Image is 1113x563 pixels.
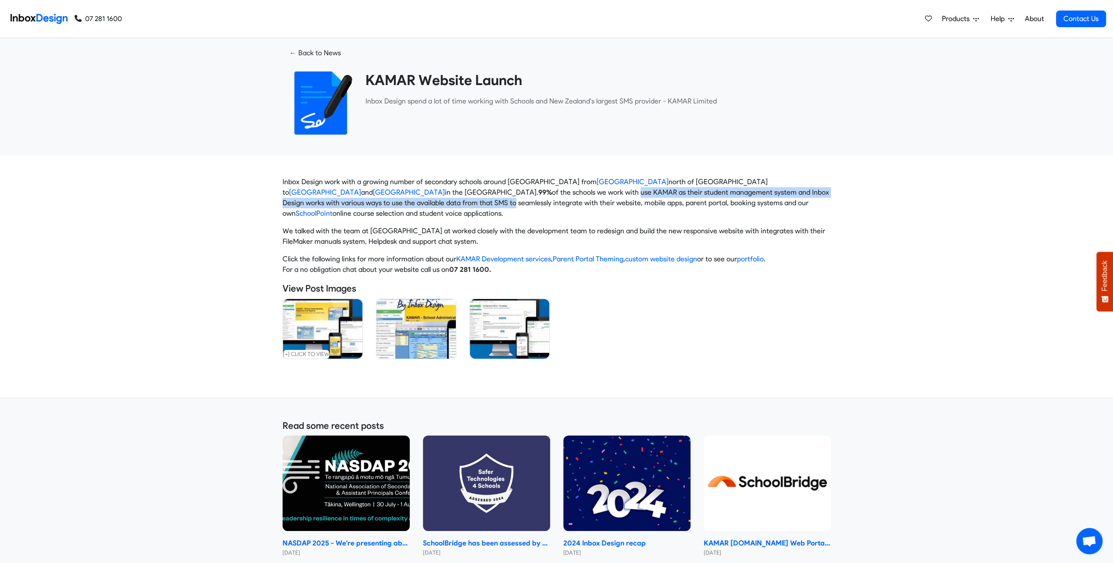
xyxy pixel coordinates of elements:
[991,14,1008,24] span: Help
[704,549,831,557] small: [DATE]
[423,435,550,531] img: SchoolBridge has been assessed by Safer Technologies 4 Schools (ST4S)
[704,435,831,557] a: KAMAR school.kiwi Web Portal 2024 Changeover KAMAR [DOMAIN_NAME] Web Portal 2024 Changeover [DATE]
[365,96,824,107] p: ​Inbox Design spend a lot of time working with Schools and New Zealand's largest SMS provider - K...
[283,299,363,359] a: Kamar 1 [+] click to view
[938,10,982,28] a: Products
[283,350,329,358] small: [+] click to view
[283,299,362,359] img: Kamar 1
[987,10,1017,28] a: Help
[625,255,697,263] a: custom website design
[283,254,831,275] p: Click the following links for more information about our , , or to see our . For a no obligation ...
[289,188,361,196] a: [GEOGRAPHIC_DATA]
[283,45,348,61] a: ← Back to News
[538,188,552,196] strong: 99%
[283,177,831,219] p: Inbox Design work with a growing number of secondary schools around [GEOGRAPHIC_DATA] from north ...
[563,435,691,531] img: 2024 Inbox Design recap
[283,435,410,531] img: NASDAP 2025 - We're presenting about SchoolPoint and SchoolBridge
[597,178,669,186] a: [GEOGRAPHIC_DATA]
[423,538,550,549] strong: SchoolBridge has been assessed by Safer Technologies 4 Schools (ST4S)
[470,299,549,359] img: Kamar 2
[75,14,122,24] a: 07 281 1600
[283,282,831,295] h5: View Post Images
[376,299,456,359] img: Kamar Website By Inboxdesign Full
[469,299,550,359] a: Kamar 2
[373,188,445,196] a: [GEOGRAPHIC_DATA]
[553,255,623,263] a: Parent Portal Theming
[296,209,333,217] a: SchoolPoint
[1076,528,1102,554] div: Open chat
[423,435,550,557] a: SchoolBridge has been assessed by Safer Technologies 4 Schools (ST4S) SchoolBridge has been asses...
[423,549,550,557] small: [DATE]
[563,538,691,549] strong: 2024 Inbox Design recap
[449,265,491,274] strong: 07 281 1600.
[283,226,831,247] p: We talked with the team at [GEOGRAPHIC_DATA] at worked closely with the development team to redes...
[737,255,764,263] a: portfolio
[283,435,410,557] a: NASDAP 2025 - We're presenting about SchoolPoint and SchoolBridge NASDAP 2025 - We're presenting ...
[1096,252,1113,311] button: Feedback - Show survey
[365,71,824,89] heading: KAMAR Website Launch
[1056,11,1106,27] a: Contact Us
[563,435,691,557] a: 2024 Inbox Design recap 2024 Inbox Design recap [DATE]
[942,14,973,24] span: Products
[283,538,410,549] strong: NASDAP 2025 - We're presenting about SchoolPoint and SchoolBridge
[704,538,831,549] strong: KAMAR [DOMAIN_NAME] Web Portal 2024 Changeover
[563,549,691,557] small: [DATE]
[289,71,352,135] img: 2022_01_18_icon_signature.svg
[456,255,551,263] a: KAMAR Development services
[283,419,831,432] h5: Read some recent posts
[1022,10,1046,28] a: About
[283,549,410,557] small: [DATE]
[1101,260,1109,291] span: Feedback
[704,435,831,531] img: KAMAR school.kiwi Web Portal 2024 Changeover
